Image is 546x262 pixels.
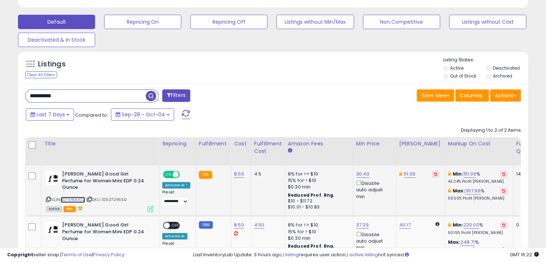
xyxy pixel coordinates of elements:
[450,73,476,79] label: Out of Stock
[122,111,165,118] span: Sep-28 - Oct-04
[448,172,451,176] i: This overrides the store level min markup for this listing
[356,179,391,200] div: Disable auto adjust min
[162,140,193,148] div: Repricing
[288,235,347,242] div: $0.30 min
[38,59,66,69] h5: Listings
[356,170,369,178] a: 30.40
[461,127,521,134] div: Displaying 1 to 2 of 2 items
[399,221,411,229] a: 40.17
[460,239,475,246] a: 248.71
[164,172,173,178] span: ON
[93,251,125,258] a: Privacy Policy
[199,171,212,179] small: FBA
[254,221,265,229] a: 4.50
[288,192,335,198] b: Reduced Prof. Rng.
[493,65,519,71] label: Deactivated
[61,251,92,258] a: Terms of Use
[448,140,510,148] div: Markup on Cost
[46,171,60,185] img: 317EquG0cWL._SL40_.jpg
[190,15,267,29] button: Repricing Off
[453,187,465,194] b: Max:
[61,197,85,203] a: B0754ML1GZ
[18,33,95,47] button: Deactivated & In Stock
[104,15,181,29] button: Repricing On
[199,140,228,148] div: Fulfillment
[399,140,442,148] div: [PERSON_NAME]
[234,140,248,148] div: Cost
[283,251,299,258] a: 1 listing
[254,171,279,177] div: 4.5
[453,170,463,177] b: Min:
[448,222,508,235] div: %
[288,177,347,184] div: 15% for > $10
[516,171,538,177] div: 142
[516,140,541,155] div: Fulfillable Quantity
[234,170,244,178] a: 8.50
[26,108,74,121] button: Last 7 Days
[46,206,62,212] span: All listings currently available for purchase on Amazon
[7,251,33,258] strong: Copyright
[448,196,508,201] p: 59.55% Profit [PERSON_NAME]
[510,251,539,258] span: 2025-10-13 16:22 GMT
[62,222,149,244] b: [PERSON_NAME] Good Girl Perfume for Women Mini EDP 0.24 Ounce
[448,179,508,184] p: 42.24% Profit [PERSON_NAME]
[463,170,476,178] a: 151.06
[448,230,508,235] p: 50.15% Profit [PERSON_NAME]
[288,171,347,177] div: 8% for <= $10
[25,71,57,78] div: Clear All Filters
[288,198,347,204] div: $10 - $11.72
[448,239,461,245] b: Max:
[288,148,292,154] small: Amazon Fees.
[199,221,213,229] small: FBM
[463,221,479,229] a: 220.00
[404,170,415,178] a: 51.09
[162,190,190,206] div: Preset:
[448,171,508,184] div: %
[490,89,521,102] button: Actions
[460,92,482,99] span: Columns
[453,221,463,228] b: Min:
[455,89,489,102] button: Columns
[448,188,451,193] i: This overrides the store level max markup for this listing
[288,140,350,148] div: Amazon Fees
[356,140,393,148] div: Min Price
[288,204,347,210] div: $10.01 - $10.83
[288,222,347,228] div: 8% for <= $10
[363,15,440,29] button: Non Competitive
[111,108,174,121] button: Sep-28 - Oct-04
[448,188,508,201] div: %
[445,137,513,165] th: The percentage added to the cost of goods (COGS) that forms the calculator for Min & Max prices.
[356,221,369,229] a: 37.29
[502,189,505,193] i: Revert to store-level Max Markup
[356,230,391,251] div: Disable auto adjust min
[170,223,181,229] span: OFF
[162,89,190,102] button: Filters
[7,252,125,258] div: seller snap | |
[193,252,539,258] div: Last InventoryLab Update: 3 hours ago, requires user action, not synced.
[347,251,378,258] a: 1 active listing
[450,65,463,71] label: Active
[18,15,95,29] button: Default
[254,140,282,155] div: Fulfillment Cost
[37,111,65,118] span: Last 7 Days
[46,171,154,211] div: ASIN:
[179,172,190,178] span: OFF
[502,172,505,176] i: Revert to store-level Min Markup
[443,57,528,64] p: Listing States:
[493,73,512,79] label: Archived
[75,112,108,118] span: Compared to:
[288,184,347,190] div: $0.30 min
[86,197,127,202] span: | SKU: 1050724650
[162,233,187,239] div: Amazon AI
[62,171,149,193] b: [PERSON_NAME] Good Girl Perfume for Women Mini EDP 0.24 Ounce
[449,15,526,29] button: Listings without Cost
[288,229,347,235] div: 15% for > $10
[234,221,244,229] a: 8.50
[44,140,156,148] div: Title
[64,206,76,212] span: FBA
[516,222,538,228] div: 0
[46,222,60,236] img: 317EquG0cWL._SL40_.jpg
[448,239,508,252] div: %
[162,182,190,188] div: Amazon AI *
[276,15,354,29] button: Listings without Min/Max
